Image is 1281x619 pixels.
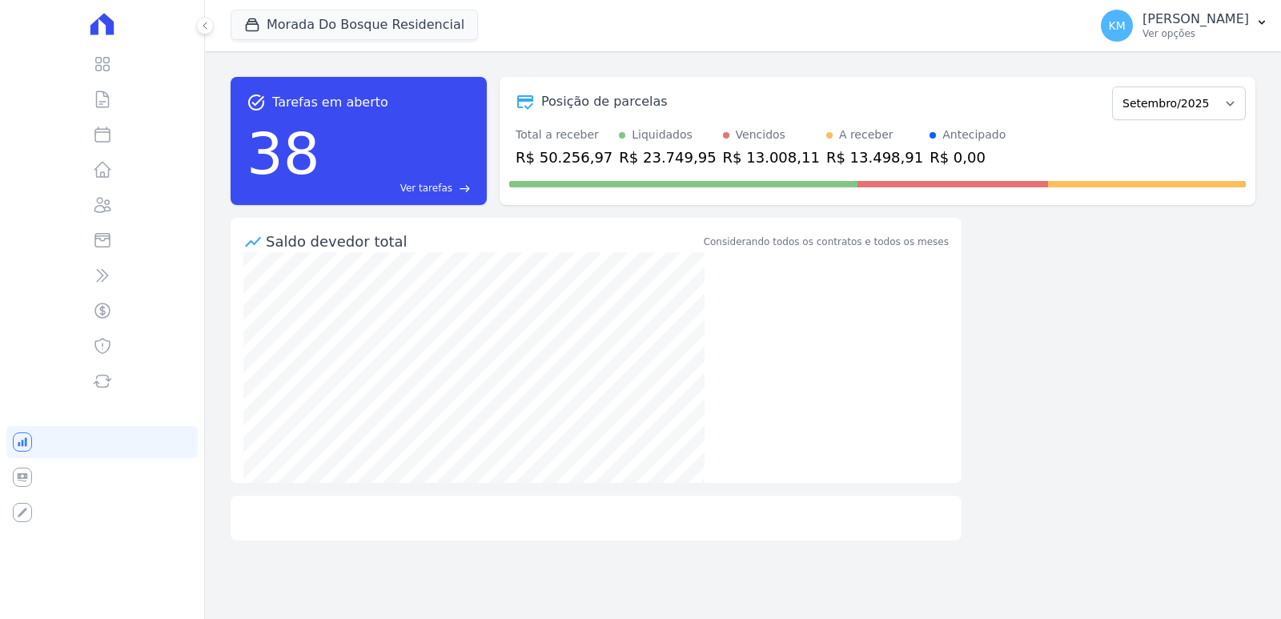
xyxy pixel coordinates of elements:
[400,181,452,195] span: Ver tarefas
[327,181,471,195] a: Ver tarefas east
[1142,27,1249,40] p: Ver opções
[247,93,266,112] span: task_alt
[231,10,478,40] button: Morada Do Bosque Residencial
[930,147,1006,168] div: R$ 0,00
[839,127,893,143] div: A receber
[272,93,388,112] span: Tarefas em aberto
[942,127,1006,143] div: Antecipado
[1108,20,1125,31] span: KM
[247,112,320,195] div: 38
[459,183,471,195] span: east
[826,147,923,168] div: R$ 13.498,91
[619,147,716,168] div: R$ 23.749,95
[541,92,668,111] div: Posição de parcelas
[736,127,785,143] div: Vencidos
[516,127,612,143] div: Total a receber
[266,231,701,252] div: Saldo devedor total
[1142,11,1249,27] p: [PERSON_NAME]
[516,147,612,168] div: R$ 50.256,97
[1088,3,1281,48] button: KM [PERSON_NAME] Ver opções
[704,235,949,249] div: Considerando todos os contratos e todos os meses
[723,147,820,168] div: R$ 13.008,11
[632,127,693,143] div: Liquidados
